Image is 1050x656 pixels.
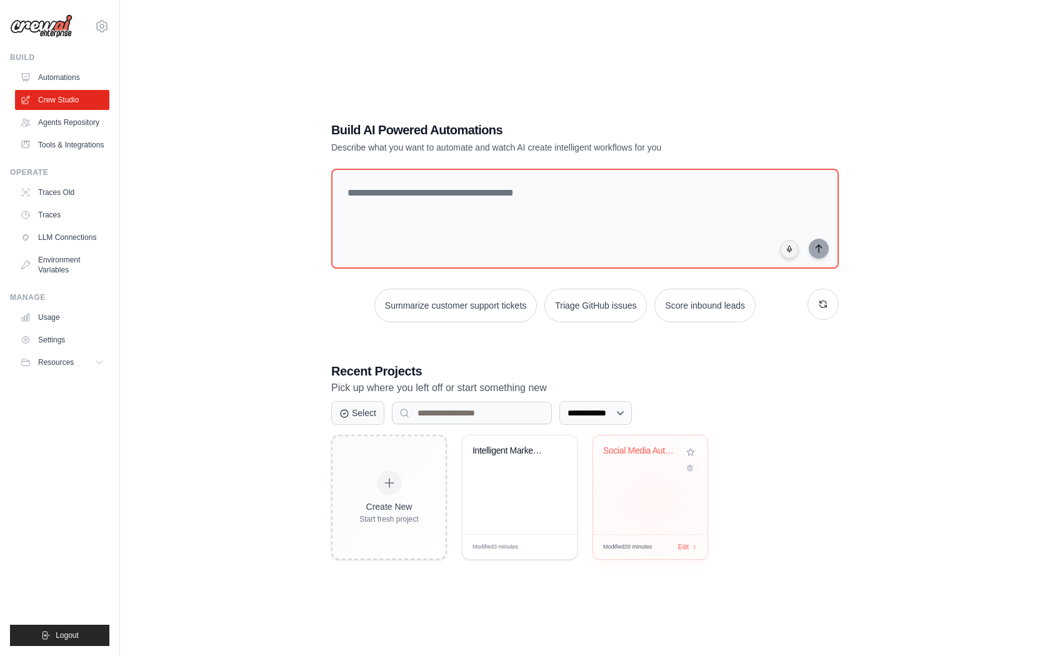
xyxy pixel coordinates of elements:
span: Logout [56,630,79,640]
a: LLM Connections [15,227,109,247]
a: Settings [15,330,109,350]
div: Create New [359,500,419,513]
a: Agents Repository [15,112,109,132]
span: Modified 20 minutes [603,543,652,552]
span: Resources [38,357,74,367]
div: Intelligent Market Research Flow [472,445,548,457]
span: Modified 3 minutes [472,543,518,552]
button: Logout [10,625,109,646]
button: Resources [15,352,109,372]
button: Score inbound leads [654,289,756,322]
div: Social Media Automation Hub [603,445,679,457]
span: Edit [678,542,689,552]
button: Select [331,401,384,425]
div: Manage [10,292,109,302]
a: Traces [15,205,109,225]
div: Build [10,52,109,62]
a: Crew Studio [15,90,109,110]
button: Click to speak your automation idea [780,240,799,259]
a: Environment Variables [15,250,109,280]
div: Start fresh project [359,514,419,524]
button: Delete project [684,462,697,474]
a: Tools & Integrations [15,135,109,155]
h1: Build AI Powered Automations [331,121,751,139]
button: Summarize customer support tickets [374,289,537,322]
div: Operate [10,167,109,177]
span: Edit [547,542,558,552]
a: Automations [15,67,109,87]
button: Add to favorites [684,445,697,459]
p: Describe what you want to automate and watch AI create intelligent workflows for you [331,141,751,154]
p: Pick up where you left off or start something new [331,380,839,396]
a: Usage [15,307,109,327]
button: Triage GitHub issues [544,289,647,322]
button: Get new suggestions [807,289,839,320]
h3: Recent Projects [331,362,839,380]
img: Logo [10,14,72,38]
iframe: Chat Widget [987,596,1050,656]
a: Traces Old [15,182,109,202]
